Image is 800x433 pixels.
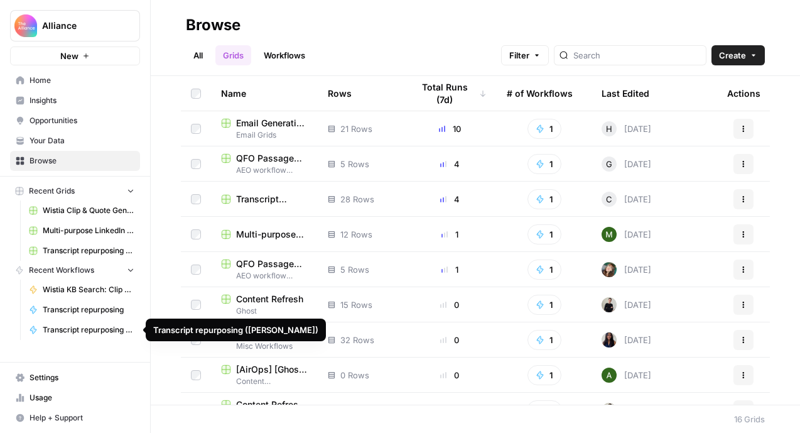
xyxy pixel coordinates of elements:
[602,76,649,111] div: Last Edited
[215,45,251,65] a: Grids
[413,299,487,311] div: 0
[30,372,134,383] span: Settings
[413,263,487,276] div: 1
[236,293,303,305] span: Content Refresh
[60,50,78,62] span: New
[10,408,140,428] button: Help + Support
[43,324,134,336] span: Transcript repurposing ([PERSON_NAME])
[340,404,372,417] span: 17 Rows
[602,403,617,418] img: rzyuksnmva7rad5cmpd7k6b2ndco
[10,388,140,408] a: Usage
[221,363,308,387] a: [AirOps] [Ghost CMS] Content Refresh GridContent Refresh
[236,258,308,270] span: QFO Passage Generation Grid (PMA)
[221,228,308,241] a: Multi-purpose LinkedIn Workflow Grid
[236,398,308,411] span: Content Refresh (PMA)
[10,111,140,131] a: Opportunities
[29,265,94,276] span: Recent Workflows
[236,193,308,206] span: Transcript repurposing Grid
[256,45,313,65] a: Workflows
[221,270,308,282] span: AEO workflows & grids
[23,300,140,320] a: Transcript repurposing
[527,365,561,385] button: 1
[186,45,210,65] a: All
[221,293,308,317] a: Content RefreshGhost
[340,299,372,311] span: 15 Rows
[602,297,651,312] div: [DATE]
[573,49,701,62] input: Search
[413,369,487,381] div: 0
[14,14,37,37] img: Alliance Logo
[711,45,765,65] button: Create
[221,328,308,352] a: Write Product InfoMisc Workflows
[606,123,612,135] span: H
[602,156,651,172] div: [DATE]
[602,227,617,242] img: l5bw1boy7i1vzeyb5kvp5qo3zmc4
[221,258,308,282] a: QFO Passage Generation Grid (PMA)AEO workflows & grids
[340,193,374,206] span: 28 Rows
[30,392,134,403] span: Usage
[236,328,308,341] span: Write Product Info
[527,260,561,280] button: 1
[328,76,352,111] div: Rows
[221,341,308,352] span: Misc Workflows
[30,95,134,106] span: Insights
[602,227,651,242] div: [DATE]
[602,121,651,136] div: [DATE]
[10,70,140,90] a: Home
[10,182,140,200] button: Recent Grids
[23,221,140,241] a: Multi-purpose LinkedIn Workflow Grid
[221,193,308,206] a: Transcript repurposing Grid
[221,305,308,317] span: Ghost
[413,404,487,417] div: 0
[30,155,134,167] span: Browse
[221,129,308,141] span: Email Grids
[42,19,118,32] span: Alliance
[734,413,765,425] div: 16 Grids
[10,10,140,41] button: Workspace: Alliance
[340,369,369,381] span: 0 Rows
[509,49,529,62] span: Filter
[236,117,308,129] span: Email Generation (CSC) Grid
[727,76,760,111] div: Actions
[23,200,140,221] a: Wistia Clip & Quote Generator
[507,76,573,111] div: # of Workflows
[186,15,241,35] div: Browse
[606,193,612,206] span: C
[719,49,746,62] span: Create
[606,158,612,170] span: G
[30,135,134,146] span: Your Data
[527,330,561,350] button: 1
[30,412,134,424] span: Help + Support
[340,123,372,135] span: 21 Rows
[340,334,374,346] span: 32 Rows
[602,403,651,418] div: [DATE]
[221,117,308,141] a: Email Generation (CSC) GridEmail Grids
[43,225,134,236] span: Multi-purpose LinkedIn Workflow Grid
[413,334,487,346] div: 0
[236,363,308,376] span: [AirOps] [Ghost CMS] Content Refresh Grid
[602,368,651,383] div: [DATE]
[23,320,140,340] a: Transcript repurposing ([PERSON_NAME])
[236,152,308,165] span: QFO Passage Generation Grid (CSC)
[221,76,308,111] div: Name
[501,45,549,65] button: Filter
[43,245,134,256] span: Transcript repurposing Grid
[602,332,651,348] div: [DATE]
[236,228,308,241] span: Multi-purpose LinkedIn Workflow Grid
[221,152,308,176] a: QFO Passage Generation Grid (CSC)AEO workflows & grids
[10,131,140,151] a: Your Data
[602,332,617,348] img: rox323kbkgutb4wcij4krxobkpon
[602,262,651,277] div: [DATE]
[43,284,134,295] span: Wistia KB Search: Clip & Takeaway Generator
[527,295,561,315] button: 1
[43,205,134,216] span: Wistia Clip & Quote Generator
[10,261,140,280] button: Recent Workflows
[43,304,134,315] span: Transcript repurposing
[413,76,487,111] div: Total Runs (7d)
[29,185,75,197] span: Recent Grids
[23,280,140,300] a: Wistia KB Search: Clip & Takeaway Generator
[602,192,651,207] div: [DATE]
[527,154,561,174] button: 1
[602,368,617,383] img: d65nc20463hou62czyfowuui0u3g
[413,228,487,241] div: 1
